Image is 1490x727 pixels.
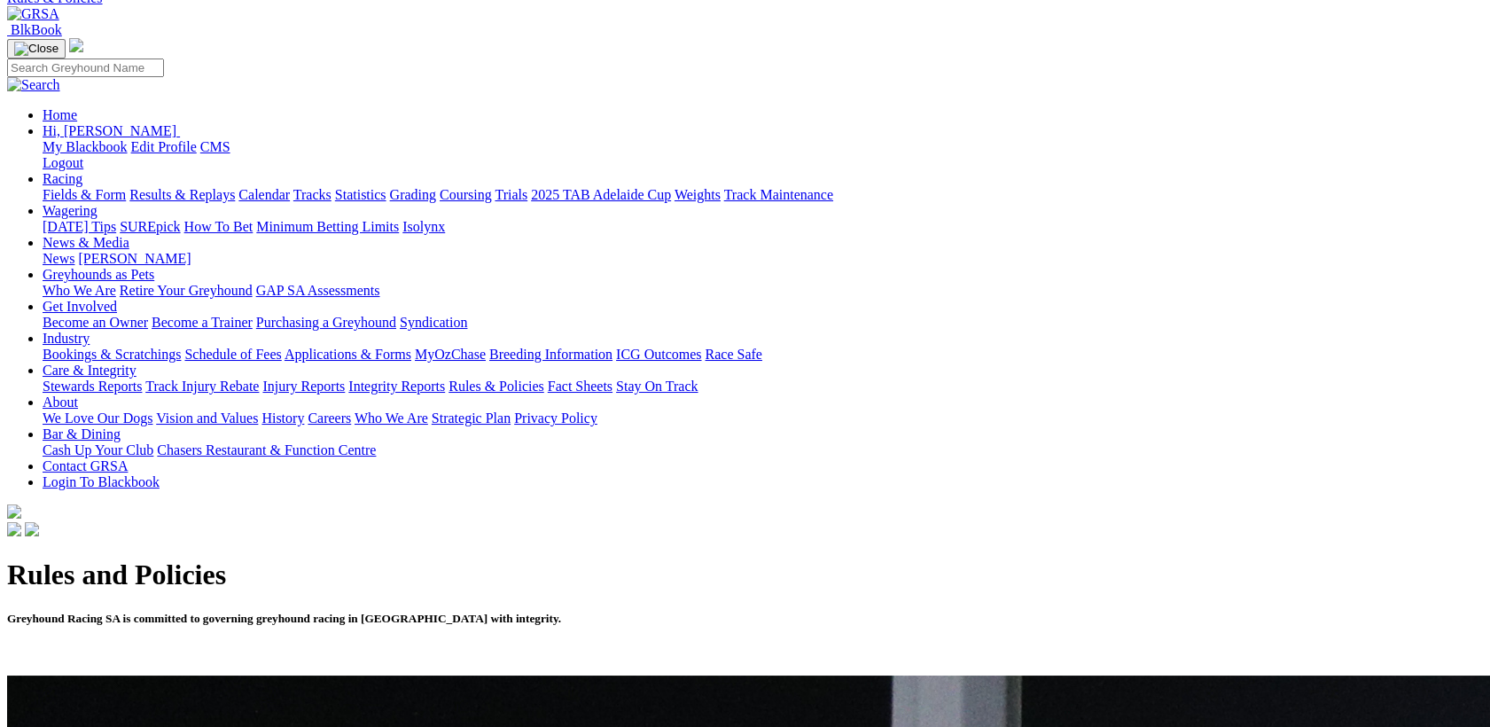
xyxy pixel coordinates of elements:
[129,187,235,202] a: Results & Replays
[256,283,380,298] a: GAP SA Assessments
[43,442,153,457] a: Cash Up Your Club
[489,347,612,362] a: Breeding Information
[390,187,436,202] a: Grading
[262,379,345,394] a: Injury Reports
[7,22,62,37] a: BlkBook
[402,219,445,234] a: Isolynx
[43,139,1483,171] div: Hi, [PERSON_NAME]
[43,442,1483,458] div: Bar & Dining
[43,123,180,138] a: Hi, [PERSON_NAME]
[616,379,698,394] a: Stay On Track
[43,347,1483,363] div: Industry
[184,347,281,362] a: Schedule of Fees
[120,283,253,298] a: Retire Your Greyhound
[43,379,142,394] a: Stewards Reports
[531,187,671,202] a: 2025 TAB Adelaide Cup
[43,171,82,186] a: Racing
[43,139,128,154] a: My Blackbook
[514,410,597,426] a: Privacy Policy
[43,410,1483,426] div: About
[43,426,121,442] a: Bar & Dining
[724,187,833,202] a: Track Maintenance
[120,219,180,234] a: SUREpick
[705,347,761,362] a: Race Safe
[69,38,83,52] img: logo-grsa-white.png
[43,155,83,170] a: Logout
[43,251,1483,267] div: News & Media
[355,410,428,426] a: Who We Are
[43,107,77,122] a: Home
[43,219,1483,235] div: Wagering
[415,347,486,362] a: MyOzChase
[43,235,129,250] a: News & Media
[43,315,148,330] a: Become an Owner
[440,187,492,202] a: Coursing
[7,559,1483,591] h1: Rules and Policies
[43,203,98,218] a: Wagering
[200,139,230,154] a: CMS
[238,187,290,202] a: Calendar
[261,410,304,426] a: History
[335,187,386,202] a: Statistics
[449,379,544,394] a: Rules & Policies
[43,474,160,489] a: Login To Blackbook
[256,315,396,330] a: Purchasing a Greyhound
[7,6,59,22] img: GRSA
[43,123,176,138] span: Hi, [PERSON_NAME]
[43,187,1483,203] div: Racing
[43,379,1483,395] div: Care & Integrity
[7,59,164,77] input: Search
[495,187,527,202] a: Trials
[43,299,117,314] a: Get Involved
[78,251,191,266] a: [PERSON_NAME]
[145,379,259,394] a: Track Injury Rebate
[43,458,128,473] a: Contact GRSA
[157,442,376,457] a: Chasers Restaurant & Function Centre
[14,42,59,56] img: Close
[7,504,21,519] img: logo-grsa-white.png
[25,522,39,536] img: twitter.svg
[156,410,258,426] a: Vision and Values
[184,219,254,234] a: How To Bet
[308,410,351,426] a: Careers
[43,219,116,234] a: [DATE] Tips
[43,251,74,266] a: News
[432,410,511,426] a: Strategic Plan
[43,410,152,426] a: We Love Our Dogs
[43,267,154,282] a: Greyhounds as Pets
[43,187,126,202] a: Fields & Form
[256,219,399,234] a: Minimum Betting Limits
[43,395,78,410] a: About
[616,347,701,362] a: ICG Outcomes
[548,379,612,394] a: Fact Sheets
[43,315,1483,331] div: Get Involved
[285,347,411,362] a: Applications & Forms
[11,22,62,37] span: BlkBook
[7,522,21,536] img: facebook.svg
[43,283,116,298] a: Who We Are
[400,315,467,330] a: Syndication
[293,187,332,202] a: Tracks
[7,39,66,59] button: Toggle navigation
[131,139,197,154] a: Edit Profile
[43,331,90,346] a: Industry
[43,347,181,362] a: Bookings & Scratchings
[7,612,1483,626] h5: Greyhound Racing SA is committed to governing greyhound racing in [GEOGRAPHIC_DATA] with integrity.
[43,283,1483,299] div: Greyhounds as Pets
[675,187,721,202] a: Weights
[348,379,445,394] a: Integrity Reports
[7,77,60,93] img: Search
[152,315,253,330] a: Become a Trainer
[43,363,137,378] a: Care & Integrity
